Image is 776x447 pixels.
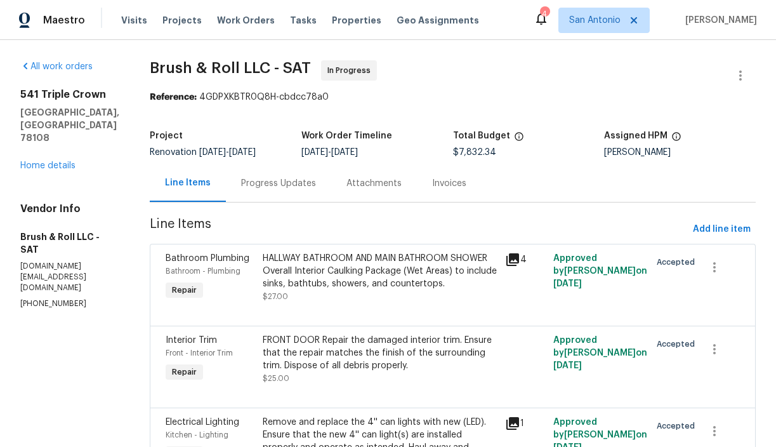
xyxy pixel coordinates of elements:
[346,177,402,190] div: Attachments
[301,148,358,157] span: -
[657,338,700,350] span: Accepted
[199,148,256,157] span: -
[604,148,756,157] div: [PERSON_NAME]
[20,230,119,256] h5: Brush & Roll LLC - SAT
[150,148,256,157] span: Renovation
[166,431,228,439] span: Kitchen - Lighting
[553,361,582,370] span: [DATE]
[20,203,119,215] h4: Vendor Info
[657,256,700,269] span: Accepted
[162,14,202,27] span: Projects
[263,375,289,382] span: $25.00
[166,418,239,427] span: Electrical Lighting
[166,349,233,357] span: Front - Interior Trim
[514,131,524,148] span: The total cost of line items that have been proposed by Opendoor. This sum includes line items th...
[671,131,681,148] span: The hpm assigned to this work order.
[20,62,93,71] a: All work orders
[263,293,288,300] span: $27.00
[121,14,147,27] span: Visits
[166,267,240,275] span: Bathroom - Plumbing
[199,148,226,157] span: [DATE]
[553,254,647,288] span: Approved by [PERSON_NAME] on
[301,148,328,157] span: [DATE]
[166,254,249,263] span: Bathroom Plumbing
[453,148,496,157] span: $7,832.34
[217,14,275,27] span: Work Orders
[505,416,546,431] div: 1
[688,218,756,241] button: Add line item
[397,14,479,27] span: Geo Assignments
[553,279,582,288] span: [DATE]
[20,161,76,170] a: Home details
[150,60,311,76] span: Brush & Roll LLC - SAT
[263,252,497,290] div: HALLWAY BATHROOM AND MAIN BATHROOM SHOWER Overall Interior Caulking Package (Wet Areas) to includ...
[150,91,756,103] div: 4GDPXKBTR0Q8H-cbdcc78a0
[166,336,217,345] span: Interior Trim
[680,14,757,27] span: [PERSON_NAME]
[327,64,376,77] span: In Progress
[167,366,202,378] span: Repair
[290,16,317,25] span: Tasks
[241,177,316,190] div: Progress Updates
[604,131,667,140] h5: Assigned HPM
[229,148,256,157] span: [DATE]
[20,106,119,144] h5: [GEOGRAPHIC_DATA], [GEOGRAPHIC_DATA] 78108
[331,148,358,157] span: [DATE]
[150,131,183,140] h5: Project
[20,298,119,309] p: [PHONE_NUMBER]
[301,131,392,140] h5: Work Order Timeline
[20,88,119,101] h2: 541 Triple Crown
[569,14,621,27] span: San Antonio
[332,14,381,27] span: Properties
[553,336,647,370] span: Approved by [PERSON_NAME] on
[657,420,700,432] span: Accepted
[20,261,119,293] p: [DOMAIN_NAME][EMAIL_ADDRESS][DOMAIN_NAME]
[167,284,202,297] span: Repair
[150,93,197,102] b: Reference:
[263,334,497,372] div: FRONT DOOR Repair the damaged interior trim. Ensure that the repair matches the finish of the sur...
[453,131,510,140] h5: Total Budget
[150,218,688,241] span: Line Items
[165,177,211,189] div: Line Items
[43,14,85,27] span: Maestro
[693,222,751,237] span: Add line item
[432,177,466,190] div: Invoices
[505,252,546,267] div: 4
[540,8,549,20] div: 4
